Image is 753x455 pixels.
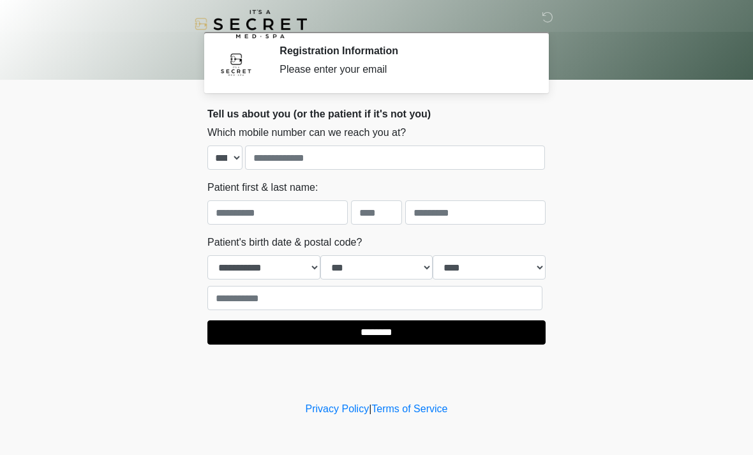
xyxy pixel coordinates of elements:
[371,403,447,414] a: Terms of Service
[369,403,371,414] a: |
[207,235,362,250] label: Patient's birth date & postal code?
[280,62,526,77] div: Please enter your email
[195,10,307,38] img: It's A Secret Med Spa Logo
[207,180,318,195] label: Patient first & last name:
[217,45,255,83] img: Agent Avatar
[207,125,406,140] label: Which mobile number can we reach you at?
[280,45,526,57] h2: Registration Information
[306,403,369,414] a: Privacy Policy
[207,108,546,120] h2: Tell us about you (or the patient if it's not you)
